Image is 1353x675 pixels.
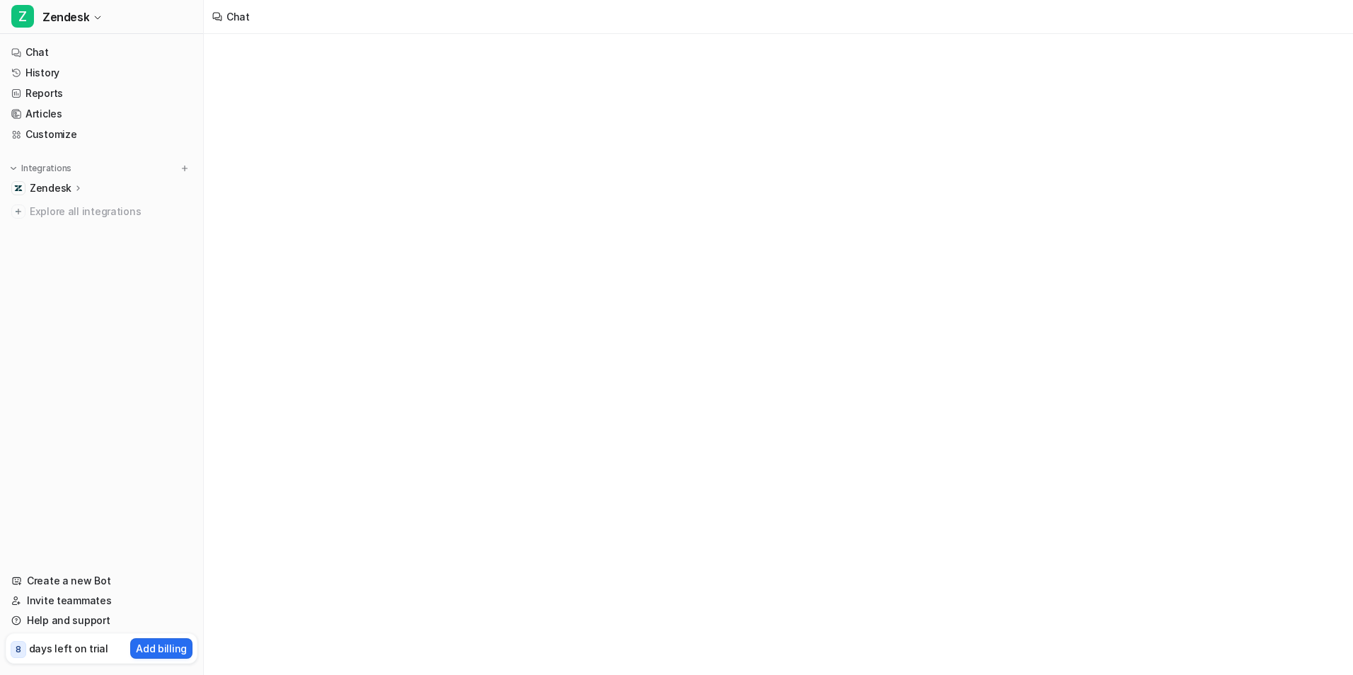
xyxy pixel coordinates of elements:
[6,202,197,221] a: Explore all integrations
[42,7,89,27] span: Zendesk
[6,63,197,83] a: History
[180,163,190,173] img: menu_add.svg
[6,591,197,611] a: Invite teammates
[11,204,25,219] img: explore all integrations
[11,5,34,28] span: Z
[6,42,197,62] a: Chat
[16,643,21,656] p: 8
[30,181,71,195] p: Zendesk
[8,163,18,173] img: expand menu
[14,184,23,192] img: Zendesk
[29,641,108,656] p: days left on trial
[6,571,197,591] a: Create a new Bot
[130,638,192,659] button: Add billing
[6,611,197,630] a: Help and support
[21,163,71,174] p: Integrations
[6,83,197,103] a: Reports
[136,641,187,656] p: Add billing
[6,125,197,144] a: Customize
[6,104,197,124] a: Articles
[6,161,76,175] button: Integrations
[226,9,250,24] div: Chat
[30,200,192,223] span: Explore all integrations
